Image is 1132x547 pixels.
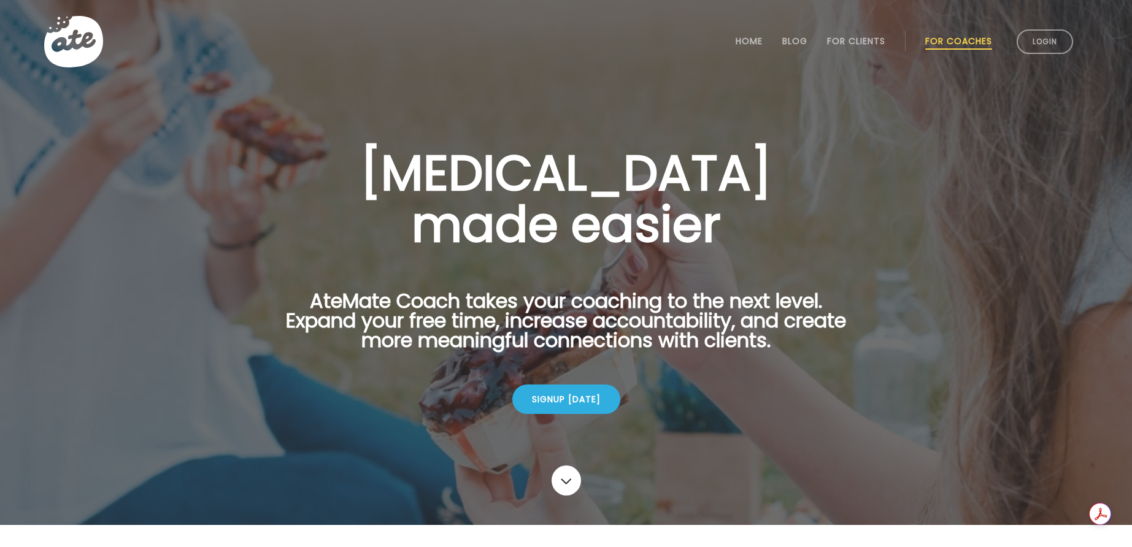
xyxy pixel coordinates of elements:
[925,36,992,46] a: For Coaches
[1017,29,1073,54] a: Login
[512,384,620,414] div: Signup [DATE]
[782,36,807,46] a: Blog
[267,291,866,365] p: AteMate Coach takes your coaching to the next level. Expand your free time, increase accountabili...
[827,36,885,46] a: For Clients
[267,147,866,250] h1: [MEDICAL_DATA] made easier
[736,36,763,46] a: Home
